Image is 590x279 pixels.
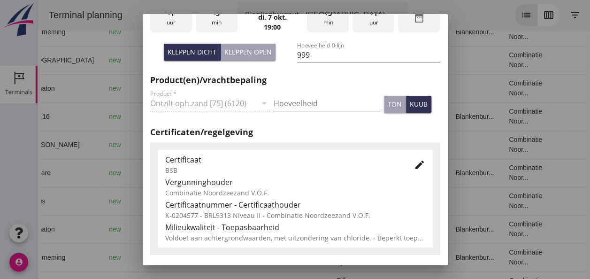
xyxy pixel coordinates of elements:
[194,18,245,46] td: 1231
[292,131,339,159] td: Filling sand
[464,215,522,243] td: Combinatie Noor...
[410,99,428,109] div: kuub
[483,9,494,21] i: list
[194,131,245,159] td: 397
[105,168,169,178] div: Gouda
[194,159,245,187] td: 434
[339,46,411,74] td: 18
[150,126,440,139] h2: Certificaten/regelgeving
[194,46,245,74] td: 467
[339,131,411,159] td: 18
[339,18,411,46] td: 18
[216,255,223,261] small: m3
[64,18,98,46] td: new
[464,243,522,271] td: Combinatie Noor...
[212,86,220,92] small: m3
[165,210,425,220] div: K-0204577 - BRL9313 Niveau II - Combinatie Noordzeezand V.O.F.
[163,85,169,92] i: directions_boat
[353,9,364,21] i: arrow_drop_down
[307,3,349,32] div: min
[216,114,223,120] small: m3
[138,57,145,63] i: directions_boat
[212,199,220,204] small: m3
[165,154,399,165] div: Certificaat
[105,225,169,234] div: Gouda
[194,215,245,243] td: 672
[297,47,440,62] input: Hoeveelheid 0-lijn
[207,9,347,21] div: Blankenburgput - [GEOGRAPHIC_DATA]
[464,187,522,215] td: Combinatie Noor...
[212,170,220,176] small: m3
[258,13,286,22] strong: di. 7 okt.
[165,165,399,175] div: BSB
[414,12,425,23] i: date_range
[464,18,522,46] td: Combinatie Noor...
[64,159,98,187] td: new
[129,254,135,261] i: directions_boat
[532,9,543,21] i: filter_list
[388,99,402,109] div: ton
[105,55,169,65] div: Maassluis
[105,253,169,263] div: Gouda
[292,18,339,46] td: Ontzilt oph.zan...
[129,29,135,35] i: directions_boat
[194,187,245,215] td: 999
[150,74,440,86] h2: Product(en)/vrachtbepaling
[464,131,522,159] td: Combinatie Noor...
[221,44,276,61] button: Kleppen open
[105,112,169,122] div: Gouda
[129,226,135,232] i: directions_boat
[464,74,522,102] td: Combinatie Noor...
[410,159,464,187] td: Blankenbur...
[129,113,135,120] i: directions_boat
[212,142,220,148] small: m3
[464,46,522,74] td: Combinatie Noor...
[339,215,411,243] td: 18
[64,187,98,215] td: new
[212,58,220,63] small: m3
[410,102,464,131] td: Blankenbur...
[64,46,98,74] td: new
[292,102,339,131] td: Ontzilt oph.zan...
[339,102,411,131] td: 18
[129,198,135,204] i: directions_boat
[406,96,431,113] button: kuub
[194,102,245,131] td: 1298
[165,177,425,188] div: Vergunninghouder
[216,30,223,35] small: m3
[165,222,425,233] div: Milieukwaliteit - Toepasbaarheid
[212,227,220,232] small: m3
[64,243,98,271] td: new
[410,243,464,271] td: Blankenbur...
[292,243,339,271] td: Ontzilt oph.zan...
[165,233,425,243] div: Voldoet aan achtergrondwaarden, met uitzondering van chloride. - Beperkt toepasbaar tot zoute/bra...
[64,102,98,131] td: new
[464,102,522,131] td: Combinatie Noor...
[64,215,98,243] td: new
[414,159,425,170] i: edit
[165,199,425,210] div: Certificaatnummer - Certificaathouder
[129,170,135,176] i: directions_boat
[64,131,98,159] td: new
[292,215,339,243] td: Ontzilt oph.zan...
[292,159,339,187] td: Ontzilt oph.zan...
[105,196,169,206] div: Gouda
[168,47,216,57] div: Kleppen dicht
[224,47,272,57] div: Kleppen open
[165,188,425,198] div: Combinatie Noordzeezand V.O.F.
[105,140,169,150] div: Bergambacht
[384,96,406,113] button: ton
[410,18,464,46] td: Blankenbur...
[410,215,464,243] td: Blankenbur...
[292,187,339,215] td: Ontzilt oph.zan...
[148,141,154,148] i: directions_boat
[292,46,339,74] td: Filling sand
[464,159,522,187] td: Combinatie Noor...
[105,27,169,37] div: Gouda
[64,74,98,102] td: new
[274,96,380,111] input: Hoeveelheid
[264,23,281,31] strong: 19:00
[506,9,517,21] i: calendar_view_week
[196,3,238,32] div: min
[292,74,339,102] td: Ontzilt oph.zan...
